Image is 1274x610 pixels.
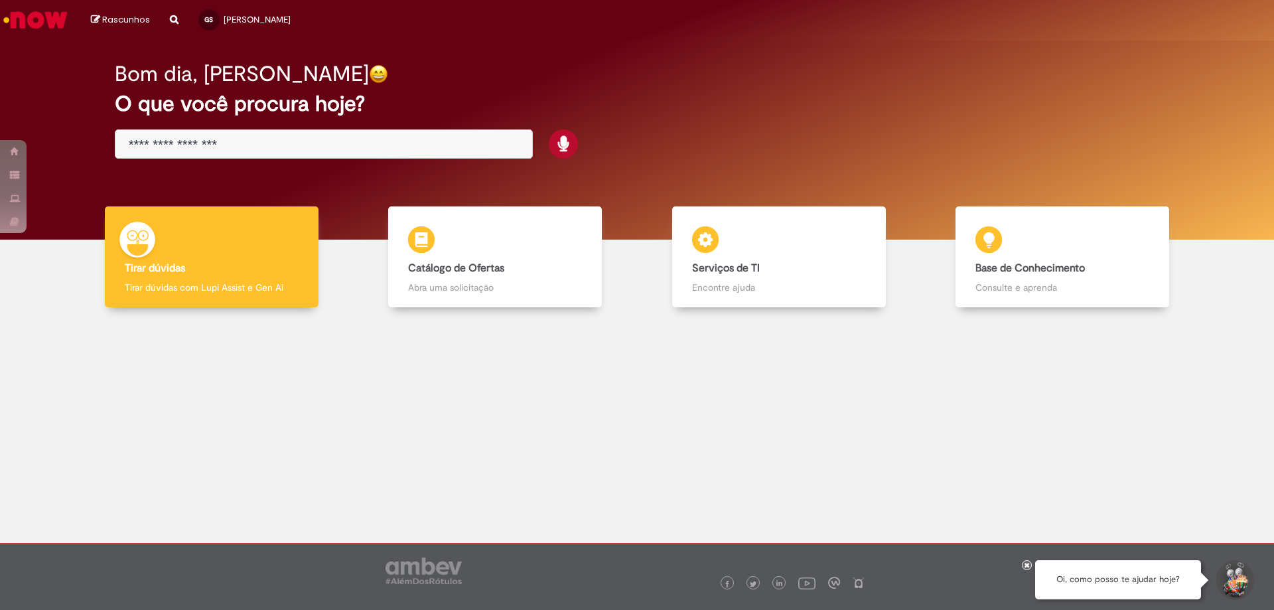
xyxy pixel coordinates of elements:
[70,206,354,308] a: Tirar dúvidas Tirar dúvidas com Lupi Assist e Gen Ai
[921,206,1205,308] a: Base de Conhecimento Consulte e aprenda
[224,14,291,25] span: [PERSON_NAME]
[102,13,150,26] span: Rascunhos
[1035,560,1201,599] div: Oi, como posso te ajudar hoje?
[724,581,731,587] img: logo_footer_facebook.png
[975,281,1149,294] p: Consulte e aprenda
[115,62,369,86] h2: Bom dia, [PERSON_NAME]
[369,64,388,84] img: happy-face.png
[637,206,921,308] a: Serviços de TI Encontre ajuda
[115,92,1160,115] h2: O que você procura hoje?
[692,281,866,294] p: Encontre ajuda
[204,15,213,24] span: GS
[408,262,504,275] b: Catálogo de Ofertas
[750,581,756,587] img: logo_footer_twitter.png
[386,558,462,584] img: logo_footer_ambev_rotulo_gray.png
[692,262,760,275] b: Serviços de TI
[776,580,783,588] img: logo_footer_linkedin.png
[1214,560,1254,600] button: Iniciar Conversa de Suporte
[853,577,865,589] img: logo_footer_naosei.png
[1,7,70,33] img: ServiceNow
[91,14,150,27] a: Rascunhos
[408,281,582,294] p: Abra uma solicitação
[975,262,1085,275] b: Base de Conhecimento
[354,206,638,308] a: Catálogo de Ofertas Abra uma solicitação
[828,577,840,589] img: logo_footer_workplace.png
[125,281,299,294] p: Tirar dúvidas com Lupi Assist e Gen Ai
[125,262,185,275] b: Tirar dúvidas
[798,574,815,591] img: logo_footer_youtube.png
